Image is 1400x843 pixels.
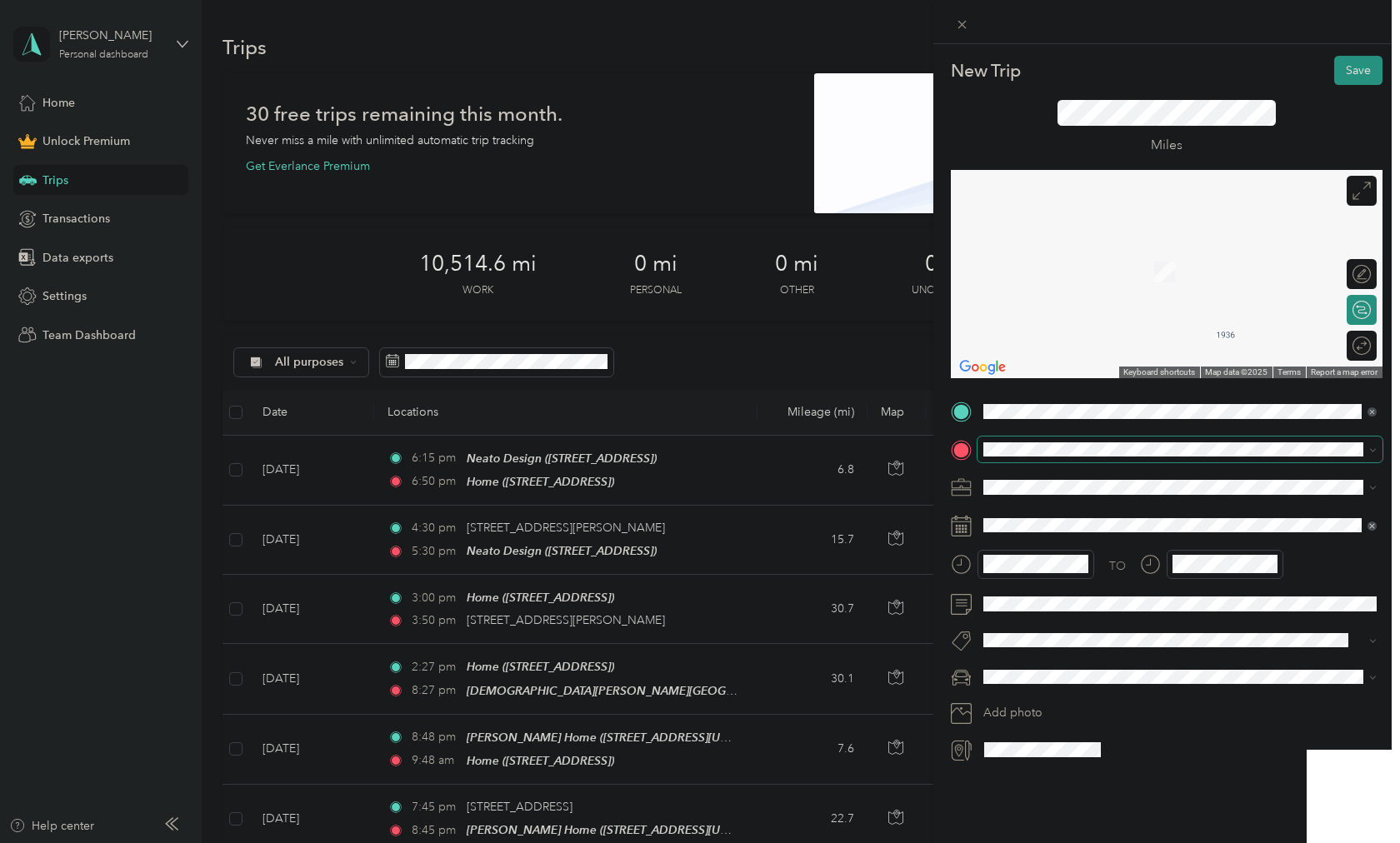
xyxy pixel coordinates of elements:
div: TO [1109,557,1126,575]
img: Google [955,357,1010,378]
a: Terms (opens in new tab) [1277,367,1301,377]
a: Open this area in Google Maps (opens a new window) [955,357,1010,378]
button: Save [1334,56,1382,85]
span: Map data ©2025 [1205,367,1267,377]
button: Add photo [977,701,1382,725]
p: New Trip [951,59,1021,82]
button: Keyboard shortcuts [1123,367,1195,378]
p: Miles [1151,135,1182,156]
a: Report a map error [1311,367,1377,377]
iframe: Everlance-gr Chat Button Frame [1307,750,1400,843]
